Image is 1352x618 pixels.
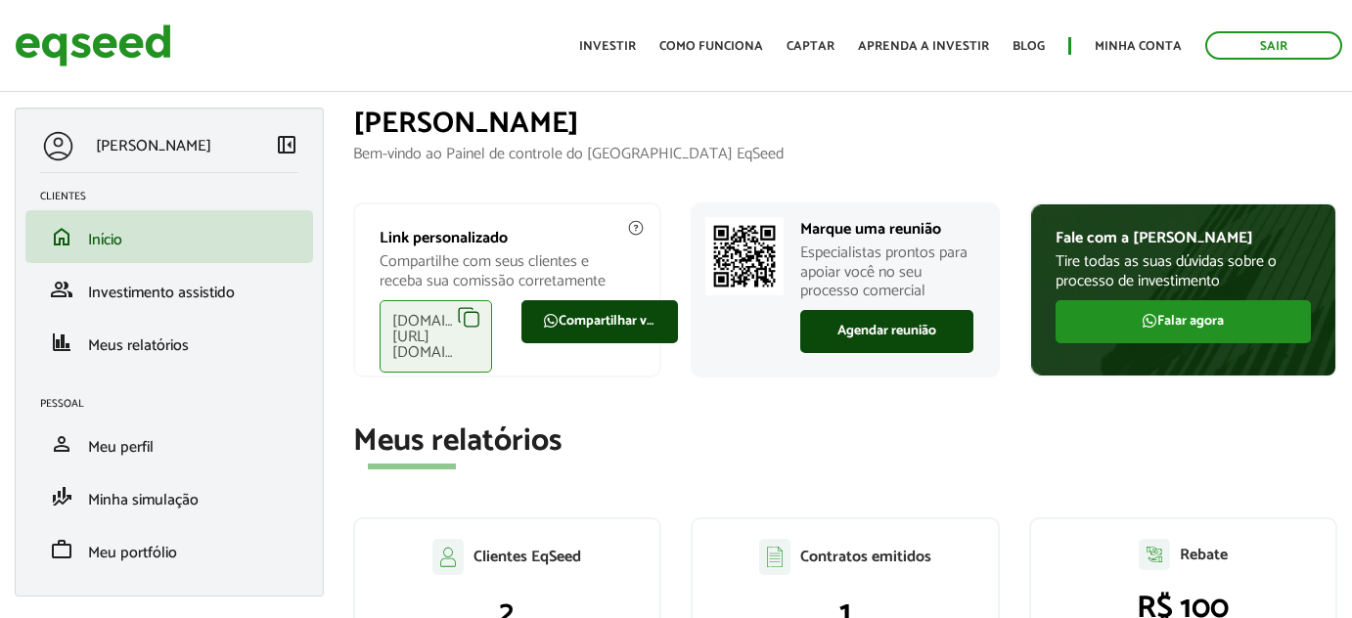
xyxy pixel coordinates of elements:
span: work [50,538,73,561]
li: Meu portfólio [25,523,313,576]
span: home [50,225,73,248]
span: Investimento assistido [88,280,235,306]
span: finance [50,331,73,354]
p: Fale com a [PERSON_NAME] [1056,229,1312,247]
a: finance_modeMinha simulação [40,485,298,508]
img: Marcar reunião com consultor [705,217,784,295]
li: Investimento assistido [25,263,313,316]
li: Meu perfil [25,418,313,470]
a: Agendar reunião [800,310,973,353]
img: agent-relatorio.svg [1139,539,1170,570]
span: left_panel_close [275,133,298,156]
a: Minha conta [1095,40,1182,53]
li: Meus relatórios [25,316,313,369]
p: Clientes EqSeed [473,548,581,566]
img: EqSeed [15,20,171,71]
span: Minha simulação [88,487,199,513]
p: Bem-vindo ao Painel de controle do [GEOGRAPHIC_DATA] EqSeed [353,145,1338,163]
a: Blog [1013,40,1045,53]
span: finance_mode [50,485,73,508]
li: Minha simulação [25,470,313,523]
span: Meu portfólio [88,540,177,566]
li: Início [25,210,313,263]
a: workMeu portfólio [40,538,298,561]
span: Meu perfil [88,434,154,461]
img: FaWhatsapp.svg [543,313,559,329]
p: Link personalizado [380,229,636,247]
a: Captar [787,40,834,53]
img: FaWhatsapp.svg [1142,313,1157,329]
a: Investir [579,40,636,53]
a: personMeu perfil [40,432,298,456]
a: Como funciona [659,40,763,53]
span: person [50,432,73,456]
a: Falar agora [1056,300,1312,343]
p: Contratos emitidos [800,548,931,566]
img: agent-meulink-info2.svg [627,219,645,237]
h2: Pessoal [40,398,313,410]
a: Aprenda a investir [858,40,989,53]
p: Marque uma reunião [800,220,973,239]
a: Sair [1205,31,1342,60]
span: Início [88,227,122,253]
p: Tire todas as suas dúvidas sobre o processo de investimento [1056,252,1312,289]
p: [PERSON_NAME] [96,137,211,155]
span: group [50,278,73,301]
a: Colapsar menu [275,133,298,160]
a: financeMeus relatórios [40,331,298,354]
p: Compartilhe com seus clientes e receba sua comissão corretamente [380,252,636,289]
a: groupInvestimento assistido [40,278,298,301]
img: agent-clientes.svg [432,539,464,574]
h2: Clientes [40,191,313,202]
span: Meus relatórios [88,332,189,359]
a: Compartilhar via WhatsApp [521,300,678,343]
div: [DOMAIN_NAME][URL][DOMAIN_NAME] [380,300,493,373]
p: Rebate [1180,546,1228,564]
img: agent-contratos.svg [759,539,790,575]
h1: [PERSON_NAME] [353,108,1338,140]
p: Especialistas prontos para apoiar você no seu processo comercial [800,243,973,300]
h2: Meus relatórios [353,424,1338,459]
a: homeInício [40,225,298,248]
